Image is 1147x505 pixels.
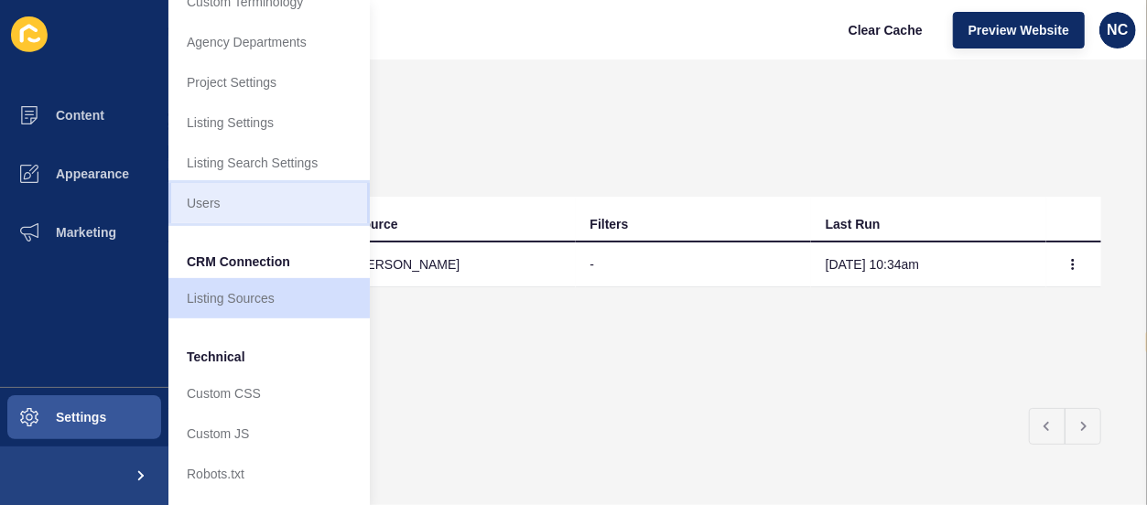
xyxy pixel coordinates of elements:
div: Last Run [826,215,881,233]
span: Preview Website [968,21,1069,39]
a: Agency Departments [168,22,370,62]
td: [PERSON_NAME] [340,242,575,287]
a: Listing Search Settings [168,143,370,183]
span: CRM Connection [187,252,290,271]
h1: Listing sources [104,105,1101,131]
a: Listing Settings [168,102,370,143]
a: Custom JS [168,414,370,454]
button: Preview Website [953,12,1085,48]
span: Technical [187,348,245,366]
button: Clear Cache [833,12,938,48]
div: Source [354,215,397,233]
a: Users [168,183,370,223]
a: Project Settings [168,62,370,102]
span: Clear Cache [849,21,923,39]
a: Robots.txt [168,454,370,494]
a: Custom CSS [168,373,370,414]
td: [DATE] 10:34am [811,242,1046,287]
span: NC [1107,21,1128,39]
div: Filters [590,215,629,233]
a: Listing Sources [168,278,370,318]
td: - [576,242,811,287]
